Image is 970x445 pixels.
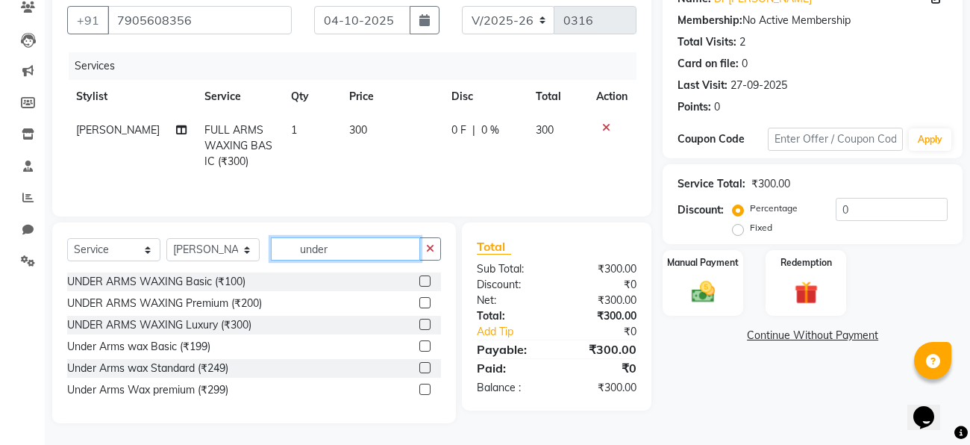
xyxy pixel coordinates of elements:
[742,56,748,72] div: 0
[67,80,195,113] th: Stylist
[472,122,475,138] span: |
[667,256,739,270] label: Manual Payment
[768,128,903,151] input: Enter Offer / Coupon Code
[780,256,832,270] label: Redemption
[666,328,960,343] a: Continue Without Payment
[678,176,745,192] div: Service Total:
[678,99,711,115] div: Points:
[451,122,466,138] span: 0 F
[466,380,557,396] div: Balance :
[481,122,499,138] span: 0 %
[678,131,768,147] div: Coupon Code
[340,80,443,113] th: Price
[907,385,955,430] iframe: chat widget
[271,237,420,261] input: Search or Scan
[751,176,790,192] div: ₹300.00
[557,380,648,396] div: ₹300.00
[557,261,648,277] div: ₹300.00
[291,123,297,137] span: 1
[466,324,572,340] a: Add Tip
[195,80,282,113] th: Service
[67,6,109,34] button: +91
[678,56,739,72] div: Card on file:
[678,13,742,28] div: Membership:
[466,340,557,358] div: Payable:
[750,221,772,234] label: Fixed
[466,293,557,308] div: Net:
[442,80,526,113] th: Disc
[67,317,251,333] div: UNDER ARMS WAXING Luxury (₹300)
[678,13,948,28] div: No Active Membership
[714,99,720,115] div: 0
[787,278,825,308] img: _gift.svg
[557,340,648,358] div: ₹300.00
[67,361,228,376] div: Under Arms wax Standard (₹249)
[557,277,648,293] div: ₹0
[536,123,554,137] span: 300
[282,80,339,113] th: Qty
[684,278,722,305] img: _cash.svg
[67,296,262,311] div: UNDER ARMS WAXING Premium (₹200)
[739,34,745,50] div: 2
[67,382,228,398] div: Under Arms Wax premium (₹299)
[466,261,557,277] div: Sub Total:
[557,359,648,377] div: ₹0
[750,202,798,215] label: Percentage
[466,277,557,293] div: Discount:
[67,274,245,290] div: UNDER ARMS WAXING Basic (₹100)
[557,293,648,308] div: ₹300.00
[76,123,160,137] span: [PERSON_NAME]
[466,359,557,377] div: Paid:
[527,80,588,113] th: Total
[730,78,787,93] div: 27-09-2025
[678,78,727,93] div: Last Visit:
[557,308,648,324] div: ₹300.00
[107,6,292,34] input: Search by Name/Mobile/Email/Code
[909,128,951,151] button: Apply
[678,202,724,218] div: Discount:
[572,324,648,340] div: ₹0
[587,80,636,113] th: Action
[466,308,557,324] div: Total:
[349,123,367,137] span: 300
[678,34,736,50] div: Total Visits:
[69,52,648,80] div: Services
[477,239,511,255] span: Total
[204,123,272,168] span: FULL ARMS WAXING BASIC (₹300)
[67,339,210,355] div: Under Arms wax Basic (₹199)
